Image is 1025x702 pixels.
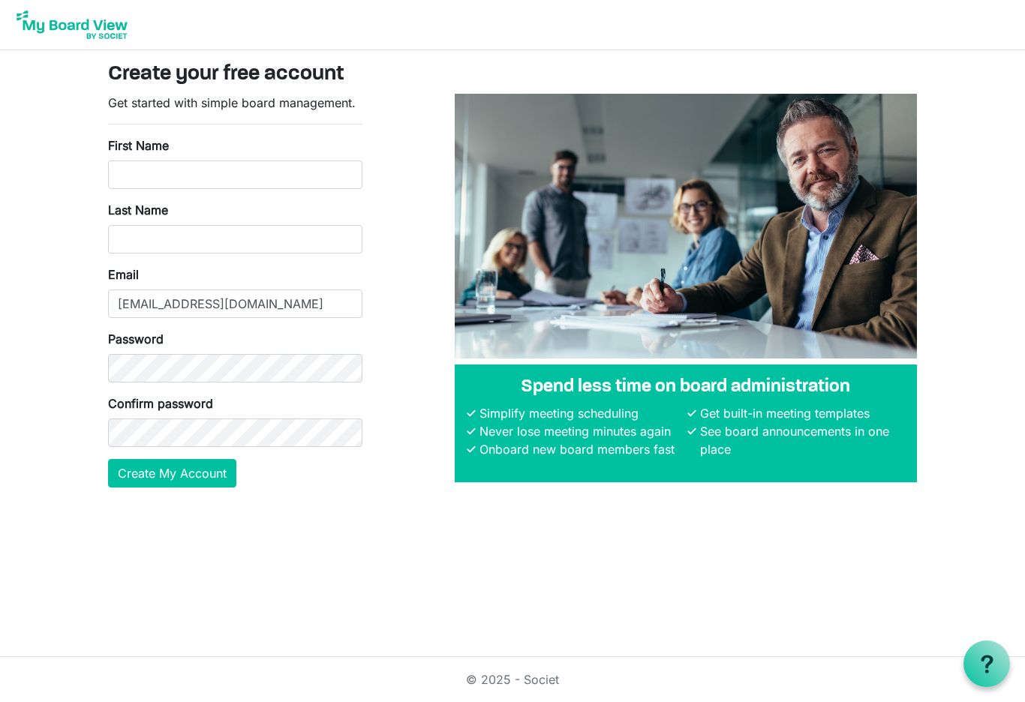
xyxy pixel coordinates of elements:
[108,62,917,88] h3: Create your free account
[108,136,169,154] label: First Name
[108,394,213,412] label: Confirm password
[12,6,132,43] img: My Board View Logo
[455,94,917,358] img: A photograph of board members sitting at a table
[108,95,356,110] span: Get started with simple board management.
[108,201,168,219] label: Last Name
[466,672,559,687] a: © 2025 - Societ
[108,330,164,348] label: Password
[476,422,684,440] li: Never lose meeting minutes again
[108,265,139,283] label: Email
[696,422,905,458] li: See board announcements in one place
[696,404,905,422] li: Get built-in meeting templates
[108,459,236,487] button: Create My Account
[476,440,684,458] li: Onboard new board members fast
[467,376,905,398] h4: Spend less time on board administration
[476,404,684,422] li: Simplify meeting scheduling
